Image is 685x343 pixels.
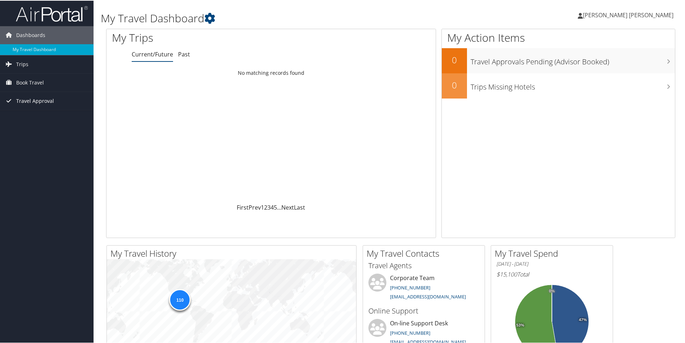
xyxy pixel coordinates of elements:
h6: [DATE] - [DATE] [496,260,607,267]
a: [PHONE_NUMBER] [390,284,430,290]
span: Travel Approval [16,91,54,109]
a: 1 [261,203,264,211]
span: Trips [16,55,28,73]
h1: My Trips [112,29,293,45]
a: Past [178,50,190,58]
h3: Travel Agents [368,260,479,270]
a: 5 [274,203,277,211]
a: First [237,203,249,211]
span: Dashboards [16,26,45,44]
span: $15,100 [496,270,517,278]
a: 4 [271,203,274,211]
a: Next [281,203,294,211]
h2: My Travel Contacts [367,247,485,259]
a: 0Travel Approvals Pending (Advisor Booked) [442,47,675,73]
td: No matching records found [106,66,436,79]
tspan: 0% [549,288,555,293]
tspan: 53% [516,323,524,327]
span: Book Travel [16,73,44,91]
h2: My Travel Spend [495,247,613,259]
span: [PERSON_NAME] [PERSON_NAME] [583,10,673,18]
h2: My Travel History [110,247,356,259]
div: 110 [169,288,191,310]
h2: 0 [442,53,467,65]
li: Corporate Team [365,273,483,302]
a: [EMAIL_ADDRESS][DOMAIN_NAME] [390,293,466,299]
h2: 0 [442,78,467,91]
h1: My Travel Dashboard [101,10,487,25]
img: airportal-logo.png [16,5,88,22]
a: [PHONE_NUMBER] [390,329,430,335]
a: 0Trips Missing Hotels [442,73,675,98]
h3: Online Support [368,305,479,315]
h3: Trips Missing Hotels [471,78,675,91]
a: Last [294,203,305,211]
a: 2 [264,203,267,211]
h3: Travel Approvals Pending (Advisor Booked) [471,52,675,66]
span: … [277,203,281,211]
a: [PERSON_NAME] [PERSON_NAME] [578,4,681,25]
a: Current/Future [132,50,173,58]
a: 3 [267,203,271,211]
h1: My Action Items [442,29,675,45]
h6: Total [496,270,607,278]
tspan: 47% [579,317,587,321]
a: Prev [249,203,261,211]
